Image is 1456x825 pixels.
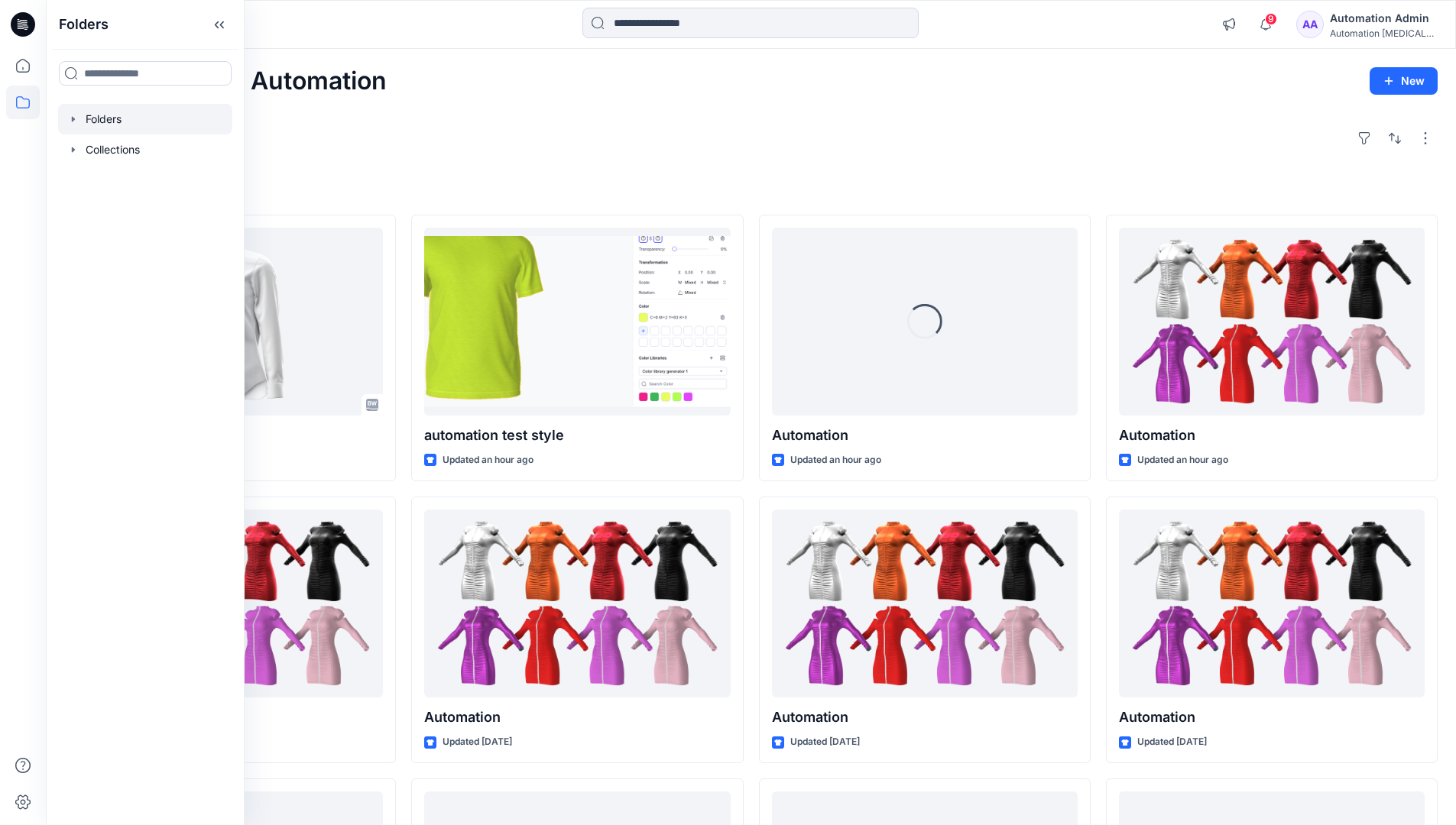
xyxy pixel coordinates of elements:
a: Automation [772,510,1078,698]
p: Updated an hour ago [443,452,533,468]
p: Automation [772,425,1078,446]
p: Updated [DATE] [443,734,512,750]
a: Automation [1119,228,1425,416]
span: 9 [1265,13,1277,25]
p: Updated an hour ago [1137,452,1228,468]
p: Automation [424,707,730,728]
button: New [1370,67,1438,95]
div: Automation Admin [1330,9,1437,27]
p: Updated [DATE] [1137,734,1207,750]
p: Automation [1119,707,1425,728]
a: Automation [424,510,730,698]
p: Updated an hour ago [790,452,881,468]
a: Automation [1119,510,1425,698]
p: Automation [772,707,1078,728]
a: automation test style [424,228,730,416]
p: Automation [1119,425,1425,446]
h4: Styles [64,181,1438,199]
p: automation test style [424,425,730,446]
div: AA [1296,11,1324,38]
div: Automation [MEDICAL_DATA]... [1330,27,1437,39]
p: Updated [DATE] [790,734,860,750]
